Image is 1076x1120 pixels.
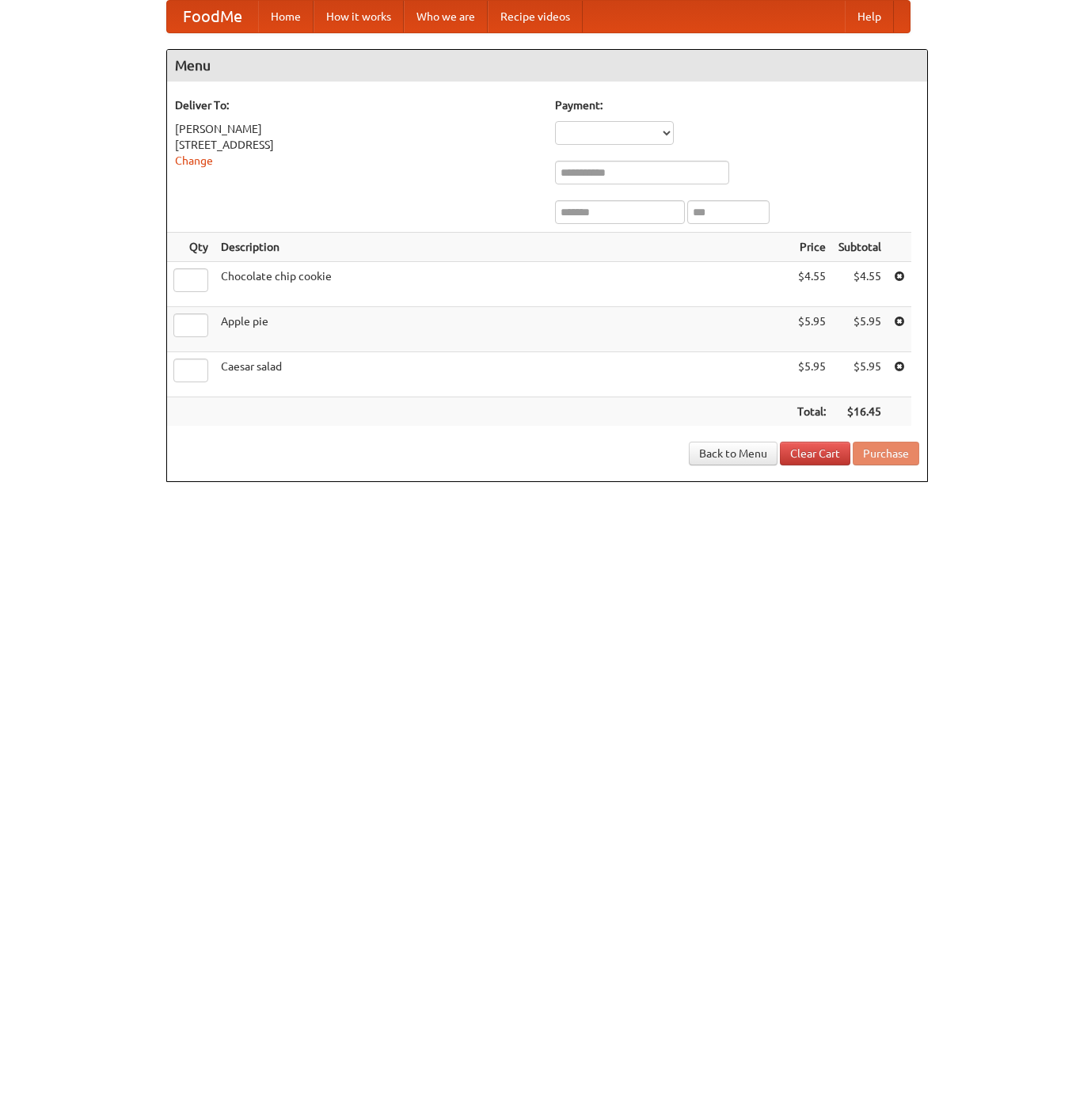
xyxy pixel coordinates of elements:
[314,1,404,32] a: How it works
[175,137,539,153] div: [STREET_ADDRESS]
[791,307,832,352] td: $5.95
[167,50,927,82] h4: Menu
[404,1,488,32] a: Who we are
[258,1,314,32] a: Home
[791,397,832,427] th: Total:
[845,1,894,32] a: Help
[832,262,888,307] td: $4.55
[175,121,539,137] div: [PERSON_NAME]
[555,97,919,113] h5: Payment:
[167,233,215,262] th: Qty
[791,352,832,397] td: $5.95
[488,1,583,32] a: Recipe videos
[832,352,888,397] td: $5.95
[832,233,888,262] th: Subtotal
[215,262,791,307] td: Chocolate chip cookie
[167,1,258,32] a: FoodMe
[175,97,539,113] h5: Deliver To:
[832,307,888,352] td: $5.95
[215,233,791,262] th: Description
[689,442,778,465] a: Back to Menu
[175,154,213,167] a: Change
[791,233,832,262] th: Price
[832,397,888,427] th: $16.45
[780,442,850,465] a: Clear Cart
[791,262,832,307] td: $4.55
[215,307,791,352] td: Apple pie
[853,442,919,465] button: Purchase
[215,352,791,397] td: Caesar salad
